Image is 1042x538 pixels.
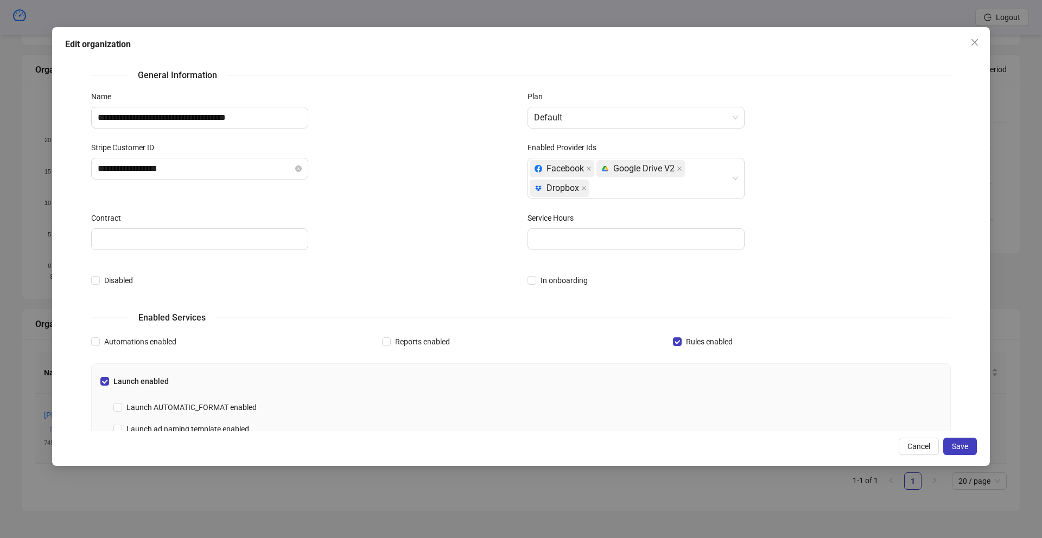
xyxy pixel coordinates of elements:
[899,437,939,454] button: Cancel
[100,274,137,286] span: Disabled
[91,91,118,103] label: Name
[534,107,738,128] span: Default
[601,161,675,177] div: Google Drive V2
[970,38,979,47] span: close
[586,166,592,171] span: close
[528,91,550,103] label: Plan
[130,311,214,324] span: Enabled Services
[528,228,745,250] input: Service Hours
[91,107,308,129] input: Name
[65,38,977,51] div: Edit organization
[907,441,930,450] span: Cancel
[581,185,587,191] span: close
[966,34,983,51] button: Close
[677,166,682,171] span: close
[122,423,253,435] span: Launch ad naming template enabled
[536,274,592,286] span: In onboarding
[295,165,302,172] button: close-circle
[528,142,603,153] label: Enabled Provider Ids
[535,180,579,196] div: Dropbox
[91,142,161,153] label: Stripe Customer ID
[100,336,181,348] span: Automations enabled
[391,336,454,348] span: Reports enabled
[682,336,737,348] span: Rules enabled
[109,375,173,387] span: Launch enabled
[98,162,293,175] input: Stripe Customer ID
[91,228,308,250] input: Contract
[129,68,226,82] span: General Information
[943,437,977,454] button: Save
[528,212,581,224] label: Service Hours
[952,441,968,450] span: Save
[91,212,128,224] label: Contract
[535,161,584,177] div: Facebook
[122,401,261,413] span: Launch AUTOMATIC_FORMAT enabled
